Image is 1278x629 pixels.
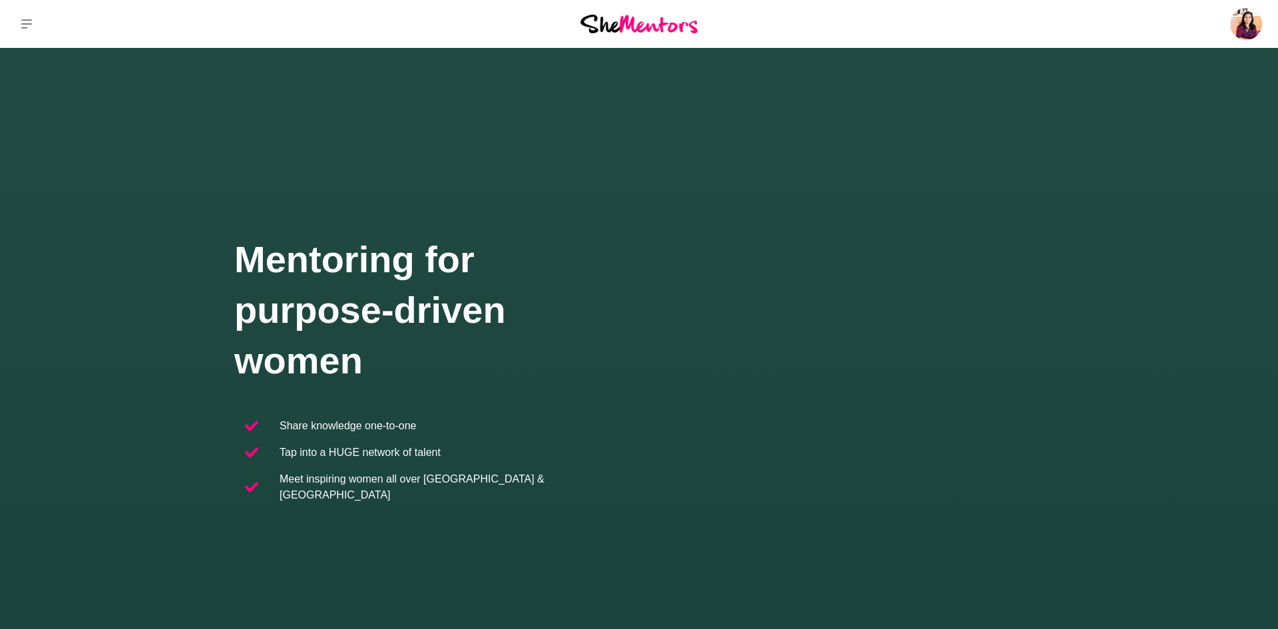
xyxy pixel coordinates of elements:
[580,15,698,33] img: She Mentors Logo
[280,471,628,503] p: Meet inspiring women all over [GEOGRAPHIC_DATA] & [GEOGRAPHIC_DATA]
[1230,8,1262,40] img: Diana Philip
[280,418,416,434] p: Share knowledge one-to-one
[234,234,639,386] h1: Mentoring for purpose-driven women
[280,445,441,461] p: Tap into a HUGE network of talent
